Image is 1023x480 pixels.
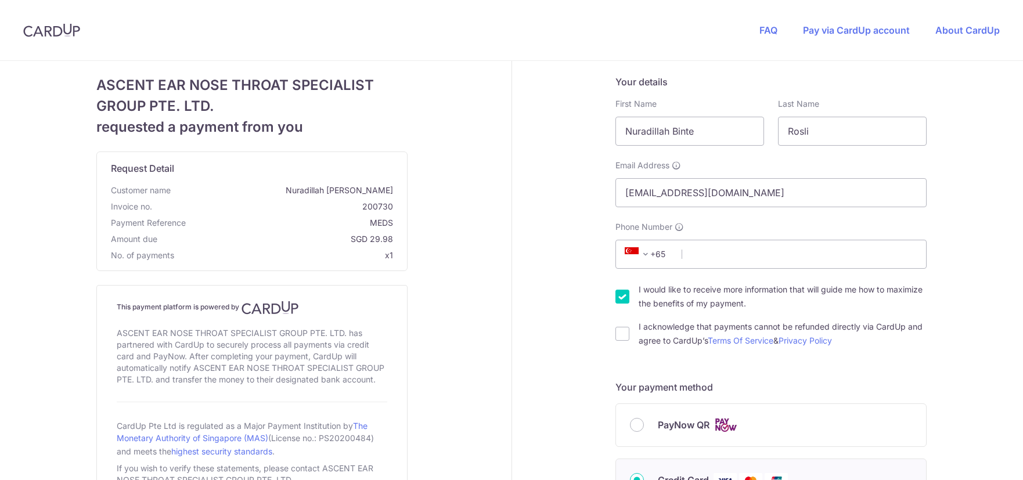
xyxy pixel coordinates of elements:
[658,418,709,432] span: PayNow QR
[117,416,387,460] div: CardUp Pte Ltd is regulated as a Major Payment Institution by (License no.: PS20200484) and meets...
[708,335,773,345] a: Terms Of Service
[615,380,927,394] h5: Your payment method
[111,201,152,212] span: Invoice no.
[162,233,393,245] span: SGD 29.98
[242,301,298,315] img: CardUp
[615,75,927,89] h5: Your details
[621,247,673,261] span: +65
[759,24,777,36] a: FAQ
[117,325,387,388] div: ASCENT EAR NOSE THROAT SPECIALIST GROUP PTE. LTD. has partnered with CardUp to securely process a...
[111,218,186,228] span: translation missing: en.payment_reference
[615,117,764,146] input: First name
[639,283,927,311] label: I would like to receive more information that will guide me how to maximize the benefits of my pa...
[625,247,653,261] span: +65
[949,445,1011,474] iframe: Opens a widget where you can find more information
[171,446,272,456] a: highest security standards
[615,98,657,110] label: First Name
[935,24,1000,36] a: About CardUp
[96,117,408,138] span: requested a payment from you
[96,75,408,117] span: ASCENT EAR NOSE THROAT SPECIALIST GROUP PTE. LTD.
[111,185,171,196] span: Customer name
[385,250,393,260] span: x1
[778,117,927,146] input: Last name
[615,221,672,233] span: Phone Number
[111,233,157,245] span: Amount due
[639,320,927,348] label: I acknowledge that payments cannot be refunded directly via CardUp and agree to CardUp’s &
[111,163,174,174] span: translation missing: en.request_detail
[117,301,387,315] h4: This payment platform is powered by
[157,201,393,212] span: 200730
[615,160,669,171] span: Email Address
[803,24,910,36] a: Pay via CardUp account
[615,178,927,207] input: Email address
[111,250,174,261] span: No. of payments
[778,98,819,110] label: Last Name
[175,185,393,196] span: Nuradillah [PERSON_NAME]
[714,418,737,432] img: Cards logo
[23,23,80,37] img: CardUp
[190,217,393,229] span: MEDS
[779,335,832,345] a: Privacy Policy
[630,418,912,432] div: PayNow QR Cards logo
